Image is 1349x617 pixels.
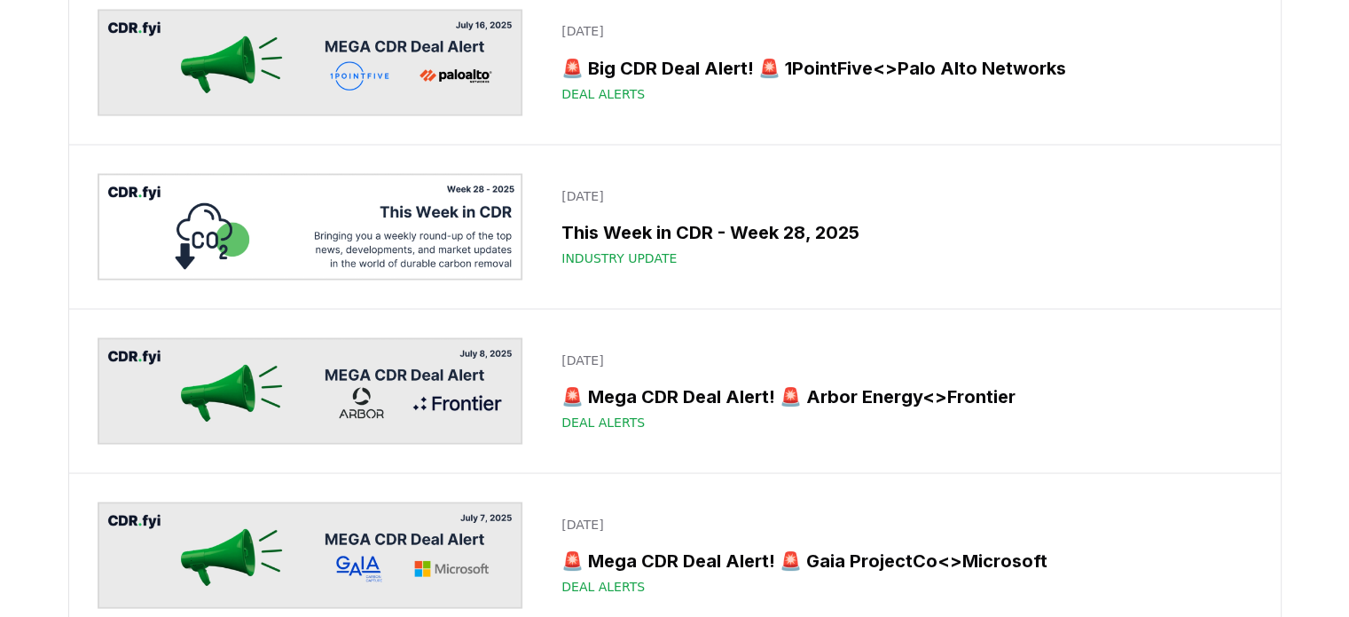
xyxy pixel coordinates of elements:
p: [DATE] [561,351,1241,368]
span: Deal Alerts [561,84,645,102]
a: [DATE]🚨 Big CDR Deal Alert! 🚨 1PointFive<>Palo Alto NetworksDeal Alerts [551,12,1251,113]
img: This Week in CDR - Week 28, 2025 blog post image [98,173,523,280]
a: [DATE]🚨 Mega CDR Deal Alert! 🚨 Arbor Energy<>FrontierDeal Alerts [551,340,1251,441]
h3: 🚨 Mega CDR Deal Alert! 🚨 Arbor Energy<>Frontier [561,383,1241,409]
a: [DATE]🚨 Mega CDR Deal Alert! 🚨 Gaia ProjectCo<>MicrosoftDeal Alerts [551,504,1251,605]
h3: This Week in CDR - Week 28, 2025 [561,218,1241,245]
a: [DATE]This Week in CDR - Week 28, 2025Industry Update [551,176,1251,277]
img: 🚨 Big CDR Deal Alert! 🚨 1PointFive<>Palo Alto Networks blog post image [98,9,523,115]
p: [DATE] [561,22,1241,40]
h3: 🚨 Big CDR Deal Alert! 🚨 1PointFive<>Palo Alto Networks [561,54,1241,81]
span: Industry Update [561,249,677,266]
p: [DATE] [561,515,1241,533]
span: Deal Alerts [561,413,645,431]
h3: 🚨 Mega CDR Deal Alert! 🚨 Gaia ProjectCo<>Microsoft [561,547,1241,573]
img: 🚨 Mega CDR Deal Alert! 🚨 Arbor Energy<>Frontier blog post image [98,337,523,444]
img: 🚨 Mega CDR Deal Alert! 🚨 Gaia ProjectCo<>Microsoft blog post image [98,502,523,608]
p: [DATE] [561,186,1241,204]
span: Deal Alerts [561,577,645,595]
